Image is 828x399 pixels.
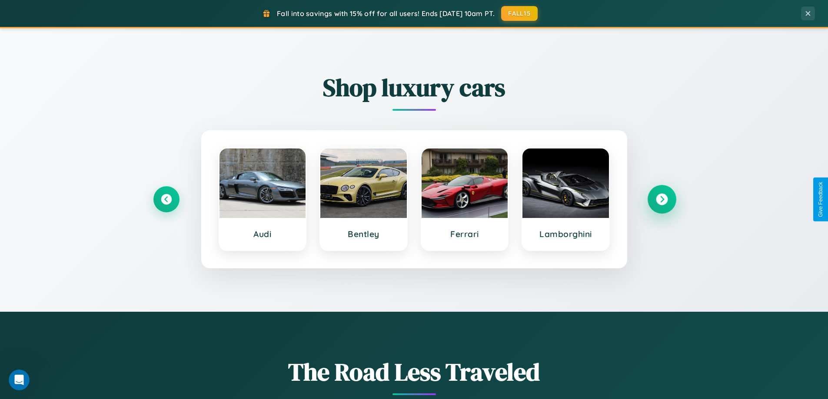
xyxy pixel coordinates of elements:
[277,9,495,18] span: Fall into savings with 15% off for all users! Ends [DATE] 10am PT.
[531,229,600,239] h3: Lamborghini
[818,182,824,217] div: Give Feedback
[153,71,675,104] h2: Shop luxury cars
[153,355,675,389] h1: The Road Less Traveled
[501,6,538,21] button: FALL15
[329,229,398,239] h3: Bentley
[228,229,297,239] h3: Audi
[9,369,30,390] iframe: Intercom live chat
[430,229,499,239] h3: Ferrari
